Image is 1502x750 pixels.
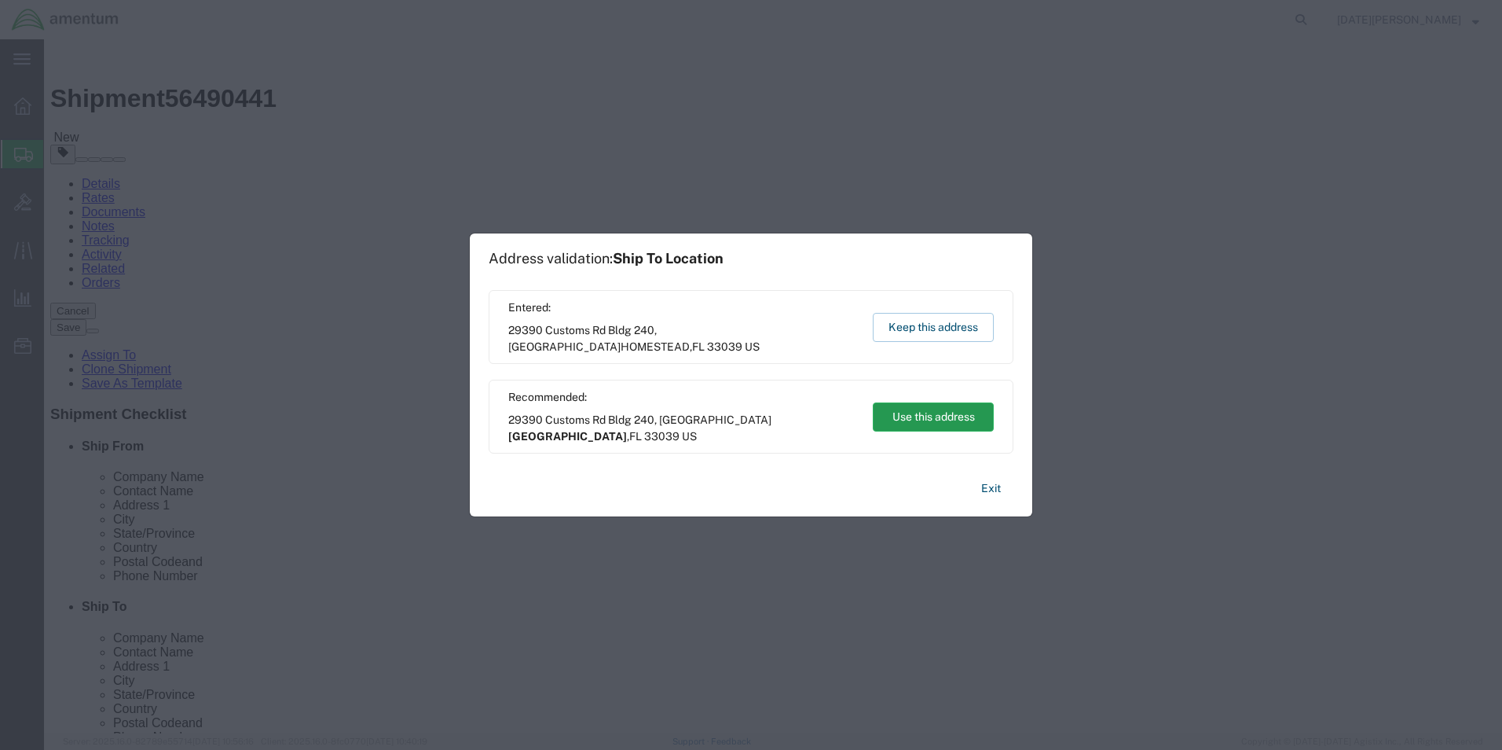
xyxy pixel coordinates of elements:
[692,340,705,353] span: FL
[613,250,724,267] span: Ship To Location
[489,250,724,267] h1: Address validation:
[508,322,858,355] span: 29390 Customs Rd Bldg 240, [GEOGRAPHIC_DATA] ,
[969,475,1013,502] button: Exit
[508,300,858,316] span: Entered:
[508,430,627,443] span: [GEOGRAPHIC_DATA]
[873,403,994,432] button: Use this address
[508,389,858,406] span: Recommended:
[682,430,697,443] span: US
[644,430,680,443] span: 33039
[745,340,760,353] span: US
[621,340,690,353] span: HOMESTEAD
[629,430,642,443] span: FL
[873,313,994,342] button: Keep this address
[707,340,742,353] span: 33039
[508,412,858,445] span: 29390 Customs Rd Bldg 240, [GEOGRAPHIC_DATA] ,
